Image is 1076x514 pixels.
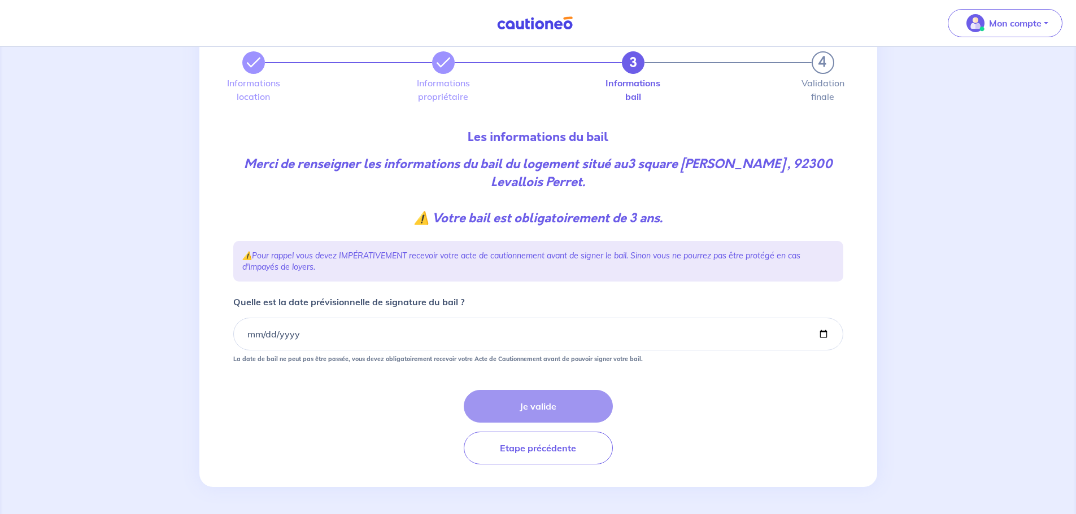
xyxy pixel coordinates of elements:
[622,51,644,74] button: 3
[244,155,833,227] em: Merci de renseigner les informations du bail du logement situé au .
[233,318,843,350] input: contract-date-placeholder
[493,16,577,30] img: Cautioneo
[233,355,643,363] strong: La date de bail ne peut pas être passée, vous devez obligatoirement recevoir votre Acte de Cautio...
[242,251,800,272] em: Pour rappel vous devez IMPÉRATIVEMENT recevoir votre acte de cautionnement avant de signer le bai...
[233,128,843,146] p: Les informations du bail
[242,78,265,101] label: Informations location
[622,78,644,101] label: Informations bail
[966,14,984,32] img: illu_account_valid_menu.svg
[242,250,834,273] p: ⚠️
[491,155,833,191] strong: 3 square [PERSON_NAME] , 92300 Levallois Perret
[414,209,663,227] strong: ⚠️ Votre bail est obligatoirement de 3 ans.
[464,432,613,464] button: Etape précédente
[812,78,834,101] label: Validation finale
[233,295,464,309] p: Quelle est la date prévisionnelle de signature du bail ?
[989,16,1042,30] p: Mon compte
[432,78,455,101] label: Informations propriétaire
[948,9,1062,37] button: illu_account_valid_menu.svgMon compte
